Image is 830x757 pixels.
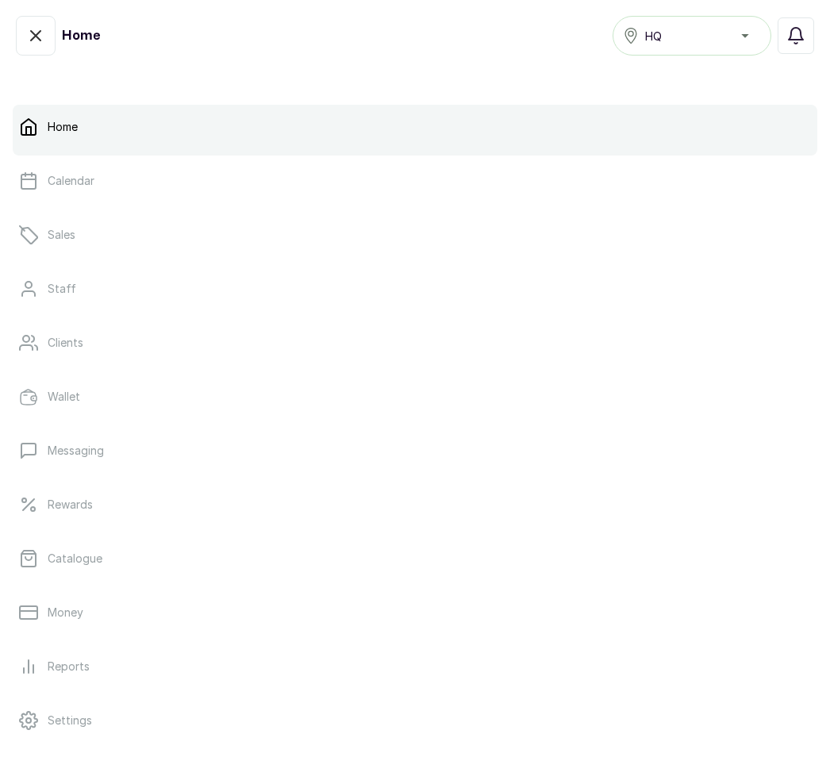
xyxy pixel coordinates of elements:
[13,159,817,203] a: Calendar
[13,321,817,365] a: Clients
[48,173,94,189] p: Calendar
[48,551,102,567] p: Catalogue
[48,227,75,243] p: Sales
[13,536,817,581] a: Catalogue
[613,16,771,56] button: HQ
[13,482,817,527] a: Rewards
[48,713,92,728] p: Settings
[645,28,662,44] span: HQ
[62,26,100,45] h1: Home
[13,698,817,743] a: Settings
[48,659,90,674] p: Reports
[13,213,817,257] a: Sales
[48,281,76,297] p: Staff
[13,105,817,149] a: Home
[48,443,104,459] p: Messaging
[48,497,93,513] p: Rewards
[13,590,817,635] a: Money
[13,644,817,689] a: Reports
[13,428,817,473] a: Messaging
[13,267,817,311] a: Staff
[13,375,817,419] a: Wallet
[48,389,80,405] p: Wallet
[48,119,78,135] p: Home
[48,335,83,351] p: Clients
[48,605,83,621] p: Money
